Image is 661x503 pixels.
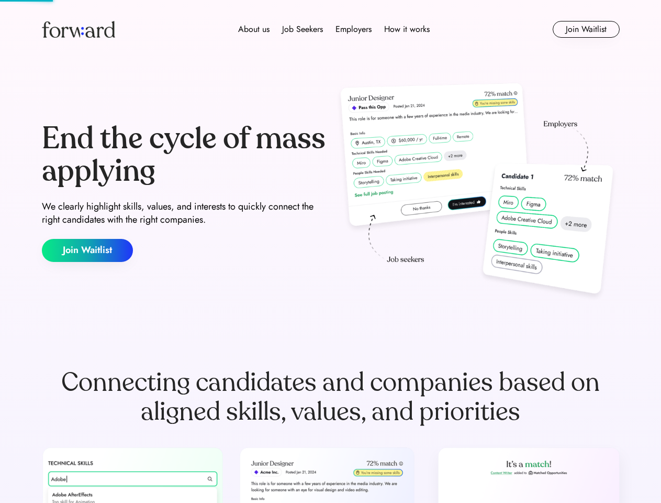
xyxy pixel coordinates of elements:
div: We clearly highlight skills, values, and interests to quickly connect the right candidates with t... [42,200,327,226]
img: Forward logo [42,21,115,38]
div: Job Seekers [282,23,323,36]
div: Employers [335,23,372,36]
button: Join Waitlist [553,21,620,38]
div: How it works [384,23,430,36]
button: Join Waitlist [42,239,133,262]
img: hero-image.png [335,80,620,305]
div: Connecting candidates and companies based on aligned skills, values, and priorities [42,368,620,427]
div: End the cycle of mass applying [42,123,327,187]
div: About us [238,23,270,36]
